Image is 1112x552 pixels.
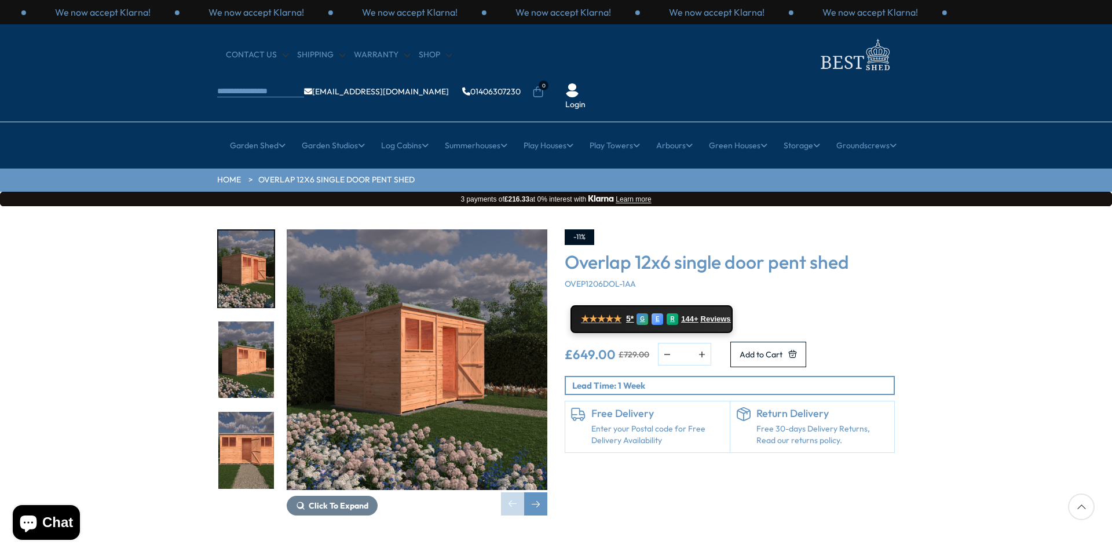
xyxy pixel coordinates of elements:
[793,6,947,19] div: 3 / 3
[209,6,304,19] p: We now accept Klarna!
[217,411,275,490] div: 3 / 13
[309,500,368,511] span: Click To Expand
[487,6,640,19] div: 1 / 3
[539,81,548,90] span: 0
[445,131,507,160] a: Summerhouses
[756,407,889,420] h6: Return Delivery
[740,350,782,359] span: Add to Cart
[217,229,275,309] div: 1 / 13
[565,229,594,245] div: -11%
[681,315,698,324] span: 144+
[524,131,573,160] a: Play Houses
[637,313,648,325] div: G
[570,305,733,333] a: ★★★★★ 5* G E R 144+ Reviews
[218,231,274,308] img: Overlap_Pent_12x6_windows_GardenLH_3ea7762f-63bf-4a20-b088-10432d3c7e31_200x200.jpg
[226,49,288,61] a: CONTACT US
[565,348,616,361] ins: £649.00
[287,229,547,490] img: Overlap 12x6 single door pent shed
[814,36,895,74] img: logo
[565,251,895,273] h3: Overlap 12x6 single door pent shed
[515,6,611,19] p: We now accept Klarna!
[656,131,693,160] a: Arbours
[381,131,429,160] a: Log Cabins
[822,6,918,19] p: We now accept Klarna!
[217,174,241,186] a: HOME
[501,492,524,516] div: Previous slide
[836,131,897,160] a: Groundscrews
[619,350,649,359] del: £729.00
[230,131,286,160] a: Garden Shed
[362,6,458,19] p: We now accept Klarna!
[26,6,180,19] div: 1 / 3
[784,131,820,160] a: Storage
[9,505,83,543] inbox-online-store-chat: Shopify online store chat
[419,49,452,61] a: Shop
[304,87,449,96] a: [EMAIL_ADDRESS][DOMAIN_NAME]
[218,412,274,489] img: Overlap_Pent_12x6_windows_Gardenfront_200x200.jpg
[640,6,793,19] div: 2 / 3
[217,320,275,400] div: 2 / 13
[591,423,724,446] a: Enter your Postal code for Free Delivery Availability
[218,321,274,399] img: Overlap_Pent_12x6_windows_GardenLH-SHUT_e78098a6-1b68-484a-af08-3240c4f3625d_200x200.jpg
[652,313,663,325] div: E
[565,99,586,111] a: Login
[297,49,345,61] a: Shipping
[565,279,636,289] span: OVEP1206DOL-1AA
[354,49,410,61] a: Warranty
[565,83,579,97] img: User Icon
[532,86,544,98] a: 0
[572,379,894,392] p: Lead Time: 1 Week
[180,6,333,19] div: 2 / 3
[258,174,415,186] a: Overlap 12x6 single door pent shed
[287,229,547,516] div: 1 / 13
[581,313,621,324] span: ★★★★★
[333,6,487,19] div: 3 / 3
[302,131,365,160] a: Garden Studios
[709,131,767,160] a: Green Houses
[669,6,765,19] p: We now accept Klarna!
[524,492,547,516] div: Next slide
[55,6,151,19] p: We now accept Klarna!
[287,496,378,516] button: Click To Expand
[590,131,640,160] a: Play Towers
[667,313,678,325] div: R
[756,423,889,446] p: Free 30-days Delivery Returns, Read our returns policy.
[730,342,806,367] button: Add to Cart
[701,315,731,324] span: Reviews
[591,407,724,420] h6: Free Delivery
[462,87,521,96] a: 01406307230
